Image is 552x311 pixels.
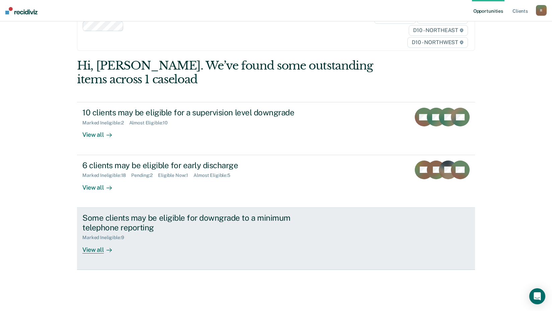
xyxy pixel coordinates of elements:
div: Almost Eligible : 10 [129,120,173,126]
div: View all [82,126,120,139]
div: Almost Eligible : 5 [193,173,236,178]
div: 10 clients may be eligible for a supervision level downgrade [82,108,317,117]
div: Pending : 2 [131,173,158,178]
div: Marked Ineligible : 2 [82,120,129,126]
div: Marked Ineligible : 9 [82,235,129,240]
div: 6 clients may be eligible for early discharge [82,161,317,170]
div: Open Intercom Messenger [529,288,545,304]
div: Eligible Now : 1 [158,173,193,178]
div: Some clients may be eligible for downgrade to a minimum telephone reporting [82,213,317,232]
a: 10 clients may be eligible for a supervision level downgradeMarked Ineligible:2Almost Eligible:10... [77,102,475,155]
div: Hi, [PERSON_NAME]. We’ve found some outstanding items across 1 caseload [77,59,395,86]
span: D10 - NORTHEAST [409,25,468,36]
div: View all [82,178,120,191]
div: Marked Ineligible : 18 [82,173,131,178]
img: Recidiviz [5,7,37,14]
a: Some clients may be eligible for downgrade to a minimum telephone reportingMarked Ineligible:9Vie... [77,208,475,270]
a: 6 clients may be eligible for early dischargeMarked Ineligible:18Pending:2Eligible Now:1Almost El... [77,155,475,208]
span: D10 - NORTHWEST [407,37,468,48]
button: R [536,5,547,16]
div: View all [82,240,120,253]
